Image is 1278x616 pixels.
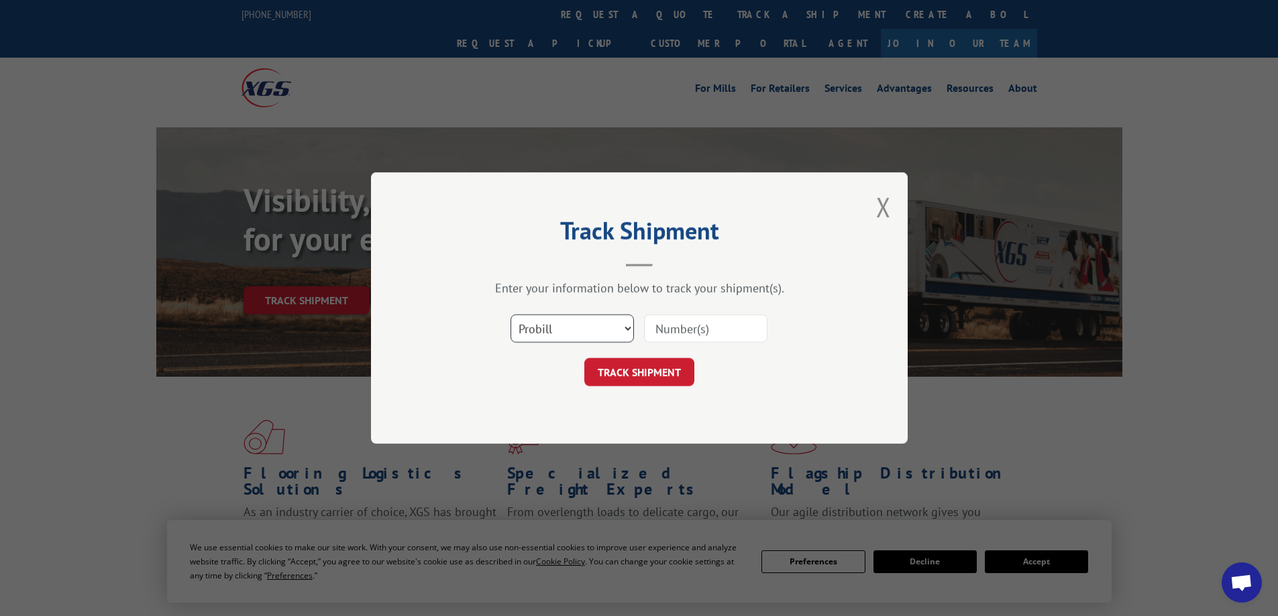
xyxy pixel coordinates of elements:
[438,280,841,296] div: Enter your information below to track your shipment(s).
[644,314,767,343] input: Number(s)
[584,358,694,386] button: TRACK SHIPMENT
[1222,562,1262,603] div: Open chat
[876,189,891,225] button: Close modal
[438,221,841,247] h2: Track Shipment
